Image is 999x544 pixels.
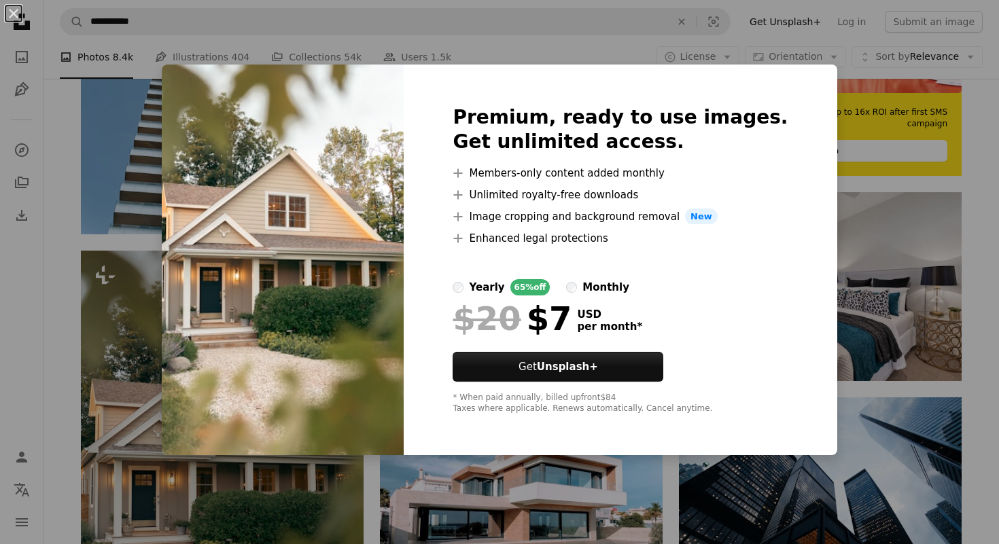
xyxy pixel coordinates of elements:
li: Members-only content added monthly [453,165,788,181]
span: USD [577,308,642,321]
strong: Unsplash+ [537,361,598,373]
button: GetUnsplash+ [453,352,663,382]
span: per month * [577,321,642,333]
h2: Premium, ready to use images. Get unlimited access. [453,105,788,154]
li: Enhanced legal protections [453,230,788,247]
li: Unlimited royalty-free downloads [453,187,788,203]
div: $7 [453,301,572,336]
input: yearly65%off [453,282,463,293]
span: $20 [453,301,521,336]
div: 65% off [510,279,550,295]
div: monthly [582,279,629,295]
span: New [685,208,718,225]
img: premium_photo-1689609950112-d66095626efb [162,65,404,456]
div: * When paid annually, billed upfront $84 Taxes where applicable. Renews automatically. Cancel any... [453,393,788,414]
li: Image cropping and background removal [453,208,788,225]
div: yearly [469,279,504,295]
input: monthly [566,282,577,293]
